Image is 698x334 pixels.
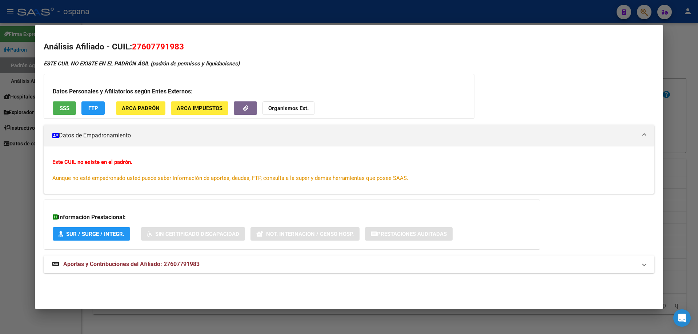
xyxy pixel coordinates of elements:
button: Not. Internacion / Censo Hosp. [250,227,360,241]
div: Open Intercom Messenger [673,309,691,327]
button: SUR / SURGE / INTEGR. [53,227,130,241]
span: Aportes y Contribuciones del Afiliado: 27607791983 [63,261,200,267]
span: ARCA Padrón [122,105,160,112]
h3: Información Prestacional: [53,213,531,222]
span: Sin Certificado Discapacidad [155,231,239,237]
button: Sin Certificado Discapacidad [141,227,245,241]
h2: Análisis Afiliado - CUIL: [44,41,654,53]
strong: Este CUIL no existe en el padrón. [52,159,132,165]
button: SSS [53,101,76,115]
span: SSS [60,105,69,112]
span: FTP [88,105,98,112]
span: SUR / SURGE / INTEGR. [66,231,124,237]
span: 27607791983 [132,42,184,51]
strong: ESTE CUIL NO EXISTE EN EL PADRÓN ÁGIL (padrón de permisos y liquidaciones) [44,60,240,67]
button: Prestaciones Auditadas [365,227,453,241]
mat-expansion-panel-header: Datos de Empadronamiento [44,125,654,146]
mat-panel-title: Datos de Empadronamiento [52,131,637,140]
mat-expansion-panel-header: Aportes y Contribuciones del Afiliado: 27607791983 [44,255,654,273]
button: Organismos Ext. [262,101,314,115]
h3: Datos Personales y Afiliatorios según Entes Externos: [53,87,465,96]
span: Aunque no esté empadronado usted puede saber información de aportes, deudas, FTP, consulta a la s... [52,175,408,181]
button: ARCA Padrón [116,101,165,115]
span: Not. Internacion / Censo Hosp. [266,231,354,237]
strong: Organismos Ext. [268,105,309,112]
button: ARCA Impuestos [171,101,228,115]
span: ARCA Impuestos [177,105,222,112]
span: Prestaciones Auditadas [377,231,447,237]
button: FTP [81,101,105,115]
div: Datos de Empadronamiento [44,146,654,194]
